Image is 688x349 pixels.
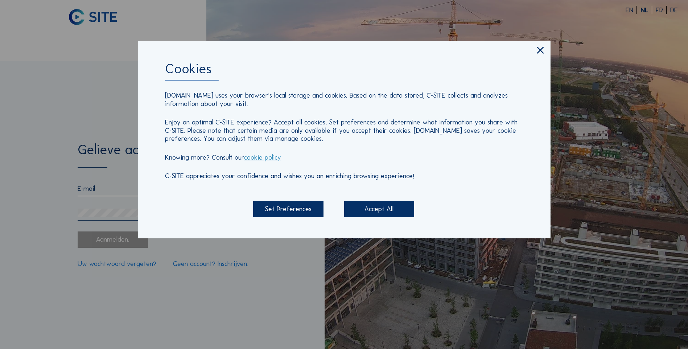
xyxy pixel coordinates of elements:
[344,201,414,217] div: Accept All
[165,118,523,143] p: Enjoy an optimal C-SITE experience? Accept all cookies. Set preferences and determine what inform...
[253,201,323,217] div: Set Preferences
[165,172,523,180] p: C-SITE appreciates your confidence and wishes you an enriching browsing experience!
[244,153,281,161] a: cookie policy
[165,153,523,161] p: Knowing more? Consult our
[165,91,523,108] p: [DOMAIN_NAME] uses your browser's local storage and cookies. Based on the data stored, C-SITE col...
[165,62,523,81] div: Cookies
